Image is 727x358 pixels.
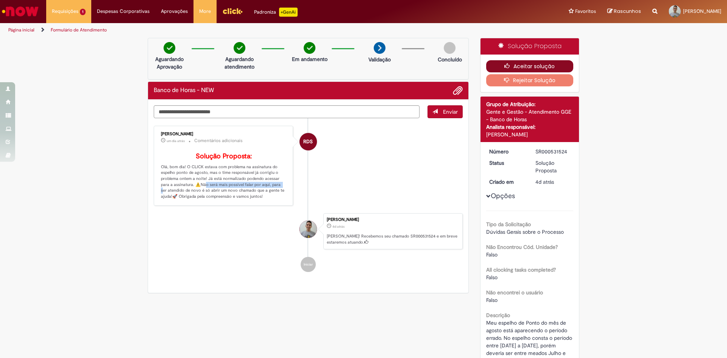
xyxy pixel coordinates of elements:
[80,9,86,15] span: 1
[484,148,530,155] dt: Número
[221,55,258,70] p: Aguardando atendimento
[300,133,317,150] div: Raquel De Souza
[443,108,458,115] span: Enviar
[154,118,463,280] ul: Histórico de tíquete
[161,8,188,15] span: Aprovações
[486,289,543,296] b: Não encontrei o usuário
[535,148,571,155] div: SR000531524
[535,178,571,186] div: 25/08/2025 17:02:52
[486,60,574,72] button: Aceitar solução
[1,4,40,19] img: ServiceNow
[444,42,456,54] img: img-circle-grey.png
[303,133,313,151] span: RDS
[52,8,78,15] span: Requisições
[327,217,459,222] div: [PERSON_NAME]
[486,274,498,281] span: Falso
[327,233,459,245] p: [PERSON_NAME]! Recebemos seu chamado SR000531524 e em breve estaremos atuando.
[486,297,498,303] span: Falso
[154,87,214,94] h2: Banco de Horas - NEW Histórico de tíquete
[486,312,510,319] b: Descrição
[486,244,558,250] b: Não Encontrou Cód. Unidade?
[51,27,107,33] a: Formulário de Atendimento
[154,213,463,250] li: Gustavo de Almeida Duarte
[607,8,641,15] a: Rascunhos
[438,56,462,63] p: Concluído
[332,224,345,229] time: 25/08/2025 17:02:52
[486,123,574,131] div: Analista responsável:
[199,8,211,15] span: More
[300,220,317,238] div: Gustavo de Almeida Duarte
[535,159,571,174] div: Solução Proposta
[368,56,391,63] p: Validação
[486,266,556,273] b: All clocking tasks completed?
[167,139,185,143] time: 28/08/2025 10:57:51
[161,153,287,200] p: Olá, bom dia! O CLICK estava com problema na assinatura do espelho ponto de agosto, mas o time re...
[222,5,243,17] img: click_logo_yellow_360x200.png
[167,139,185,143] span: um dia atrás
[374,42,385,54] img: arrow-next.png
[453,86,463,95] button: Adicionar anexos
[292,55,328,63] p: Em andamento
[196,152,252,161] b: Solução Proposta:
[194,138,243,144] small: Comentários adicionais
[486,221,531,228] b: Tipo da Solicitação
[683,8,721,14] span: [PERSON_NAME]
[575,8,596,15] span: Favoritos
[484,178,530,186] dt: Criado em
[332,224,345,229] span: 4d atrás
[8,27,34,33] a: Página inicial
[486,228,564,235] span: Dúvidas Gerais sobre o Processo
[427,105,463,118] button: Enviar
[304,42,315,54] img: check-circle-green.png
[279,8,298,17] p: +GenAi
[486,131,574,138] div: [PERSON_NAME]
[535,178,554,185] span: 4d atrás
[614,8,641,15] span: Rascunhos
[486,108,574,123] div: Gente e Gestão - Atendimento GGE - Banco de Horas
[234,42,245,54] img: check-circle-green.png
[535,178,554,185] time: 25/08/2025 17:02:52
[486,74,574,86] button: Rejeitar Solução
[481,38,579,55] div: Solução Proposta
[151,55,188,70] p: Aguardando Aprovação
[486,100,574,108] div: Grupo de Atribuição:
[97,8,150,15] span: Despesas Corporativas
[486,251,498,258] span: Falso
[164,42,175,54] img: check-circle-green.png
[161,132,287,136] div: [PERSON_NAME]
[254,8,298,17] div: Padroniza
[154,105,420,118] textarea: Digite sua mensagem aqui...
[6,23,479,37] ul: Trilhas de página
[484,159,530,167] dt: Status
